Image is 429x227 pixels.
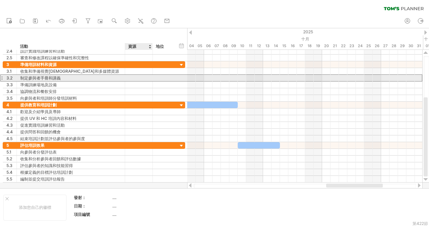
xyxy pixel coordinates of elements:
div: 4.4 [6,129,17,135]
div: 5 [6,142,17,149]
div: Friday, 31 October 2025 [415,42,423,50]
div: Thursday, 30 October 2025 [406,42,415,50]
div: 3.4 [6,88,17,95]
div: 編制並提交培訓評估報告 [20,176,121,182]
div: 歡迎及介紹學員及導師 [20,108,121,115]
font: 添加您自己的徽標 [19,205,51,210]
div: 活動 [20,43,121,50]
div: 3.3 [6,82,17,88]
div: 向參與者分發評估表 [20,149,121,155]
div: 4.5 [6,135,17,142]
div: Sunday, 5 October 2025 [196,42,204,50]
div: .... [112,203,169,209]
div: Saturday, 4 October 2025 [187,42,196,50]
div: 評估參與者的知識和技能習得 [20,162,121,169]
div: Monday, 20 October 2025 [322,42,331,50]
div: 5.2 [6,156,17,162]
div: 3.1 [6,68,17,74]
div: 地位 [156,43,171,50]
div: Tuesday, 21 October 2025 [331,42,339,50]
div: Thursday, 16 October 2025 [288,42,297,50]
div: 發射： [74,195,111,200]
div: Tuesday, 14 October 2025 [271,42,280,50]
div: Wednesday, 15 October 2025 [280,42,288,50]
div: 制定參與者手冊和講義 [20,75,121,81]
div: 評估培訓效果 [20,142,121,149]
div: Monday, 27 October 2025 [381,42,390,50]
div: 3.5 [6,95,17,101]
div: Monday, 13 October 2025 [263,42,271,50]
div: 準備訓練場地及設備 [20,82,121,88]
div: .... [112,212,169,217]
div: Friday, 17 October 2025 [297,42,305,50]
div: Monday, 6 October 2025 [204,42,212,50]
div: 第422節 [412,221,428,227]
div: Wednesday, 8 October 2025 [221,42,229,50]
div: 審查和修改課程以確保準確性和完整性 [20,55,121,61]
div: Saturday, 25 October 2025 [364,42,373,50]
div: 提供教育和培訓計劃 [20,102,121,108]
div: Thursday, 23 October 2025 [347,42,356,50]
div: 5.1 [6,149,17,155]
div: 根據定義的目標評估培訓計劃 [20,169,121,175]
div: October 2025 [162,35,423,42]
div: Tuesday, 28 October 2025 [390,42,398,50]
div: 5.5 [6,176,17,182]
div: 4.3 [6,122,17,128]
div: 2.4 [6,48,17,54]
div: 準備培訓材料和資源 [20,61,121,68]
div: 3.2 [6,75,17,81]
div: Sunday, 26 October 2025 [373,42,381,50]
div: Tuesday, 7 October 2025 [212,42,221,50]
div: Saturday, 18 October 2025 [305,42,314,50]
div: 項目編號 [74,212,111,217]
div: Sunday, 19 October 2025 [314,42,322,50]
div: 5.4 [6,169,17,175]
div: Thursday, 9 October 2025 [229,42,238,50]
div: 4.1 [6,108,17,115]
div: 4 [6,102,17,108]
div: 4.2 [6,115,17,122]
div: 提供 UV 和 HC 培訓內容和材料 [20,115,121,122]
div: 促進實踐培訓練習和活動 [20,122,121,128]
div: 結束培訓計劃並評估參與者的參與度 [20,135,121,142]
div: 5.3 [6,162,17,169]
div: Friday, 10 October 2025 [238,42,246,50]
div: 3 [6,61,17,68]
div: 協調物流和餐飲安排 [20,88,121,95]
div: 日期： [74,203,111,209]
div: 2.5 [6,55,17,61]
div: Sunday, 12 October 2025 [255,42,263,50]
div: Wednesday, 29 October 2025 [398,42,406,50]
div: 收集和分析參與者回饋和評估數據 [20,156,121,162]
div: .... [112,195,169,200]
div: Friday, 24 October 2025 [356,42,364,50]
div: 收集和準備視覺[DEMOGRAPHIC_DATA]和多媒體資源 [20,68,121,74]
div: 向參與者和培訓師分發培訓材料 [20,95,121,101]
div: 設計實踐培訓練習和活動 [20,48,121,54]
div: Saturday, 11 October 2025 [246,42,255,50]
div: Wednesday, 22 October 2025 [339,42,347,50]
div: 提供問答和回饋的機會 [20,129,121,135]
div: 資源 [128,43,149,50]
